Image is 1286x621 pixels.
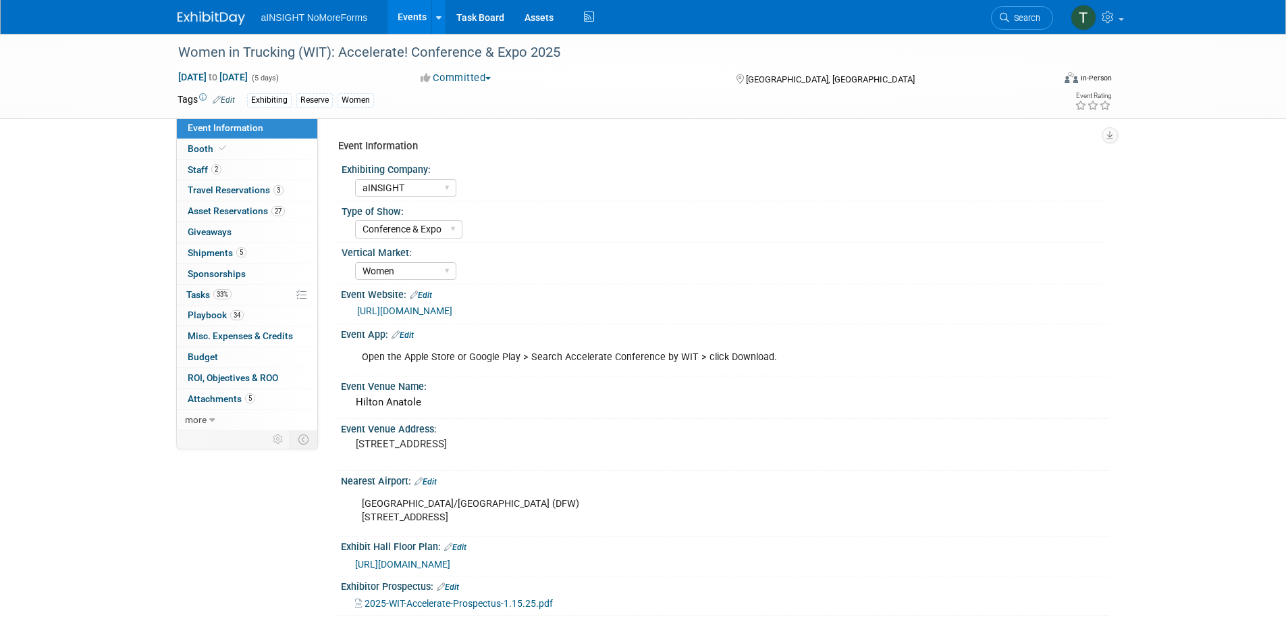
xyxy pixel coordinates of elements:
[178,11,245,25] img: ExhibitDay
[355,559,450,570] a: [URL][DOMAIN_NAME]
[188,184,284,195] span: Travel Reservations
[351,392,1099,413] div: Hilton Anatole
[414,477,437,487] a: Edit
[177,410,317,430] a: more
[177,264,317,284] a: Sponsorships
[188,164,221,175] span: Staff
[247,93,292,107] div: Exhibiting
[352,344,961,371] div: Open the Apple Store or Google Play > Search Accelerate Conference by WIT > click Download.
[211,164,221,174] span: 2
[178,93,235,108] td: Tags
[245,393,255,403] span: 5
[341,284,1109,302] div: Event Website:
[991,6,1053,30] a: Search
[230,310,244,320] span: 34
[188,226,232,237] span: Giveaways
[356,438,646,450] pre: [STREET_ADDRESS]
[357,305,452,316] a: [URL][DOMAIN_NAME]
[178,71,248,83] span: [DATE] [DATE]
[341,376,1109,393] div: Event Venue Name:
[341,471,1109,489] div: Nearest Airport:
[338,93,374,107] div: Women
[1065,72,1078,83] img: Format-Inperson.png
[177,389,317,409] a: Attachments5
[410,291,432,300] a: Edit
[177,326,317,347] a: Misc. Expenses & Credits
[342,243,1103,259] div: Vertical Market:
[177,201,317,222] a: Asset Reservations27
[1075,93,1111,99] div: Event Rating
[186,289,232,300] span: Tasks
[173,41,1033,65] div: Women in Trucking (WIT): Accelerate! Conference & Expo 2025
[290,430,317,448] td: Toggle Event Tabs
[188,205,285,216] span: Asset Reservations
[392,330,414,340] a: Edit
[267,430,290,448] td: Personalize Event Tab Strip
[177,160,317,180] a: Staff2
[188,372,278,383] span: ROI, Objectives & ROO
[188,122,263,133] span: Event Information
[352,491,961,531] div: [GEOGRAPHIC_DATA]/[GEOGRAPHIC_DATA] (DFW) [STREET_ADDRESS]
[338,139,1099,153] div: Event Information
[188,351,218,362] span: Budget
[177,222,317,243] a: Giveaways
[236,247,246,257] span: 5
[219,145,226,152] i: Booth reservation complete
[973,70,1113,91] div: Event Format
[213,95,235,105] a: Edit
[355,598,553,609] a: 2025-WIT-Accelerate-Prospectus-1.15.25.pdf
[341,419,1109,436] div: Event Venue Address:
[188,393,255,404] span: Attachments
[207,72,219,82] span: to
[177,285,317,305] a: Tasks33%
[342,201,1103,218] div: Type of Show:
[177,118,317,139] a: Event Information
[273,185,284,195] span: 3
[437,582,459,592] a: Edit
[1071,5,1096,30] img: Teresa Papanicolaou
[177,180,317,201] a: Travel Reservations3
[365,598,553,609] span: 2025-WIT-Accelerate-Prospectus-1.15.25.pdf
[271,206,285,216] span: 27
[177,139,317,159] a: Booth
[177,368,317,389] a: ROI, Objectives & ROO
[444,543,466,552] a: Edit
[177,347,317,368] a: Budget
[1080,73,1112,83] div: In-Person
[177,305,317,326] a: Playbook34
[188,247,246,258] span: Shipments
[185,414,207,425] span: more
[341,537,1109,554] div: Exhibit Hall Floor Plan:
[1009,13,1040,23] span: Search
[188,309,244,320] span: Playbook
[341,576,1109,594] div: Exhibitor Prospectus:
[188,330,293,341] span: Misc. Expenses & Credits
[746,74,915,84] span: [GEOGRAPHIC_DATA], [GEOGRAPHIC_DATA]
[296,93,333,107] div: Reserve
[188,143,229,154] span: Booth
[341,324,1109,342] div: Event App:
[213,289,232,299] span: 33%
[177,243,317,264] a: Shipments5
[188,268,246,279] span: Sponsorships
[250,74,279,82] span: (5 days)
[342,159,1103,176] div: Exhibiting Company:
[416,71,496,85] button: Committed
[261,12,368,23] span: aINSIGHT NoMoreForms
